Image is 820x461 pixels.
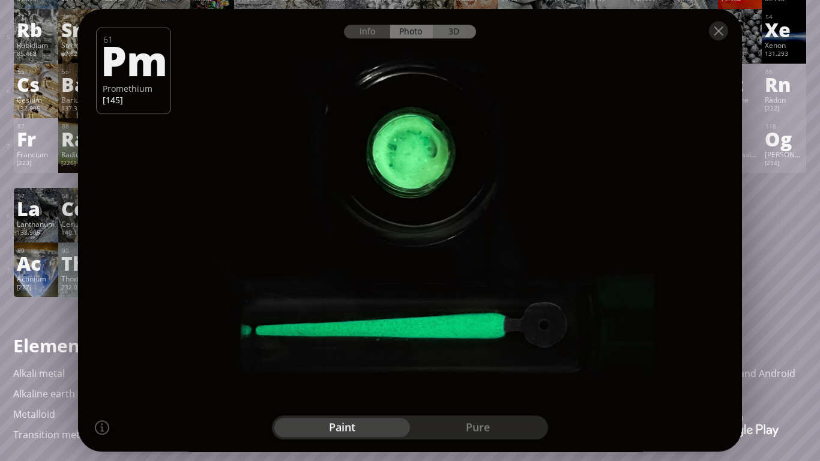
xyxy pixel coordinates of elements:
div: 140.116 [61,229,99,238]
a: Alkaline earth metal [13,387,103,400]
div: Cesium [17,95,55,104]
div: 86 [765,68,803,76]
div: Radon [765,95,803,104]
div: Info [344,25,390,38]
div: [226] [61,159,99,169]
div: Rubidium [17,40,55,50]
div: 87 [17,122,55,130]
div: 56 [62,68,99,76]
div: 54 [765,13,803,21]
div: [145] [103,94,164,106]
div: 85.468 [17,50,55,59]
div: Cs [17,74,55,94]
div: 137.327 [61,104,99,114]
div: Cerium [61,219,99,229]
div: [294] [765,159,803,169]
div: 232.038 [61,283,99,293]
div: 131.293 [765,50,803,59]
div: 89 [17,247,55,255]
div: 57 [17,192,55,200]
div: Th [61,253,99,273]
div: 38 [62,13,99,21]
div: Xe [765,20,803,39]
div: 88 [62,122,99,130]
div: paint [274,418,410,438]
div: Lanthanum [17,219,55,229]
h1: Element types [13,333,307,358]
div: 37 [17,13,55,21]
div: 58 [62,192,99,200]
div: pure [410,418,546,438]
div: [227] [17,283,55,293]
div: Promethium [103,83,164,94]
div: 90 [62,247,99,255]
div: Ra [61,129,99,148]
div: Ba [61,74,99,94]
div: Xenon [765,40,803,50]
div: Sr [61,20,99,39]
div: 87.62 [61,50,99,59]
div: [222] [765,104,803,114]
div: Rn [765,74,803,94]
div: Thorium [61,274,99,283]
div: Radium [61,149,99,159]
div: La [17,199,55,218]
div: Pm [101,40,163,80]
div: [PERSON_NAME] [765,149,803,159]
div: 55 [17,68,55,76]
div: Rb [17,20,55,39]
div: 138.905 [17,229,55,238]
div: Ac [17,253,55,273]
div: 118 [765,122,803,130]
div: 3D [433,25,476,38]
div: 132.905 [17,104,55,114]
div: Francium [17,149,55,159]
a: Metalloid [13,408,55,421]
a: Transition metal [13,428,88,441]
div: Strontium [61,40,99,50]
div: Actinium [17,274,55,283]
div: Fr [17,129,55,148]
div: Og [765,129,803,148]
div: [223] [17,159,55,169]
div: Ce [61,199,99,218]
a: Alkali metal [13,367,65,380]
div: Barium [61,95,99,104]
